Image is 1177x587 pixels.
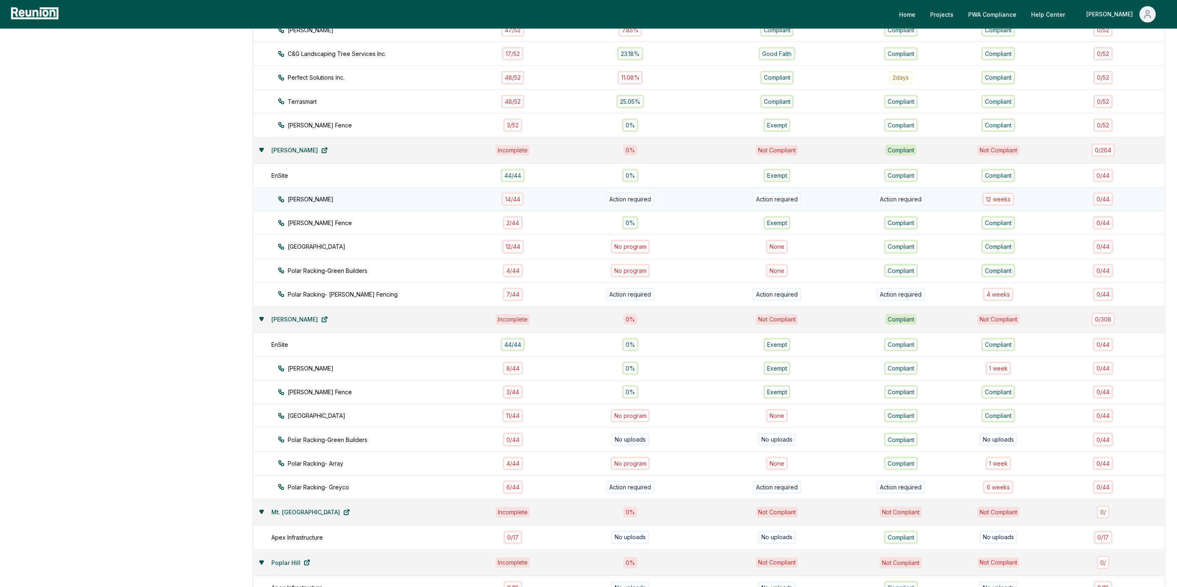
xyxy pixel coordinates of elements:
[1093,385,1113,399] div: 0 / 44
[983,288,1014,301] div: 4 week s
[503,457,523,470] div: 4 / 44
[766,409,788,422] div: None
[617,47,643,60] div: 23.18%
[1093,192,1113,206] div: 0 / 44
[981,23,1015,37] div: Compliant
[1093,240,1113,253] div: 0 / 44
[278,219,487,227] div: [PERSON_NAME] Fence
[756,557,798,568] div: Not Compliant
[893,6,1169,22] nav: Main
[278,73,487,82] div: Perfect Solutions Inc.
[884,433,918,446] div: Compliant
[1093,433,1113,446] div: 0 / 44
[876,192,925,206] div: Action required
[622,169,639,182] div: 0%
[977,314,1020,325] div: Not Compliant
[766,457,788,470] div: None
[1093,480,1113,494] div: 0 / 44
[271,340,480,349] div: EnSite
[1093,71,1113,84] div: 0 / 52
[977,557,1020,568] div: Not Compliant
[278,49,487,58] div: C&G Landscaping Tree Services Inc.
[885,145,917,156] div: Compliant
[278,121,487,129] div: [PERSON_NAME] Fence
[981,264,1015,277] div: Compliant
[501,95,524,108] div: 48 / 52
[503,385,523,399] div: 3 / 44
[278,388,487,396] div: [PERSON_NAME] Fence
[879,507,922,518] div: Not Compliant
[752,192,801,206] div: Action required
[1096,505,1110,519] div: 0 /
[924,6,960,22] a: Projects
[884,385,918,399] div: Compliant
[1080,6,1162,22] button: [PERSON_NAME]
[501,71,524,84] div: 48 / 52
[884,240,918,253] div: Compliant
[1093,409,1113,422] div: 0 / 44
[759,47,795,60] div: Good Faith
[760,71,794,84] div: Compliant
[611,457,650,470] div: No program
[278,411,487,420] div: [GEOGRAPHIC_DATA]
[879,557,922,568] div: Not Compliant
[503,531,522,544] div: 0 / 17
[502,240,524,253] div: 12 / 44
[885,314,917,325] div: Compliant
[985,362,1011,375] div: 1 week
[265,554,317,571] a: Poplar Hill
[884,47,918,60] div: Compliant
[495,557,530,568] div: Incomplete
[502,47,524,60] div: 17 / 52
[495,314,530,325] div: Incomplete
[982,192,1014,206] div: 12 week s
[622,216,639,230] div: 0%
[760,95,794,108] div: Compliant
[983,480,1014,494] div: 6 week s
[763,362,791,375] div: Exempt
[271,171,480,180] div: EnSite
[1093,95,1113,108] div: 0 / 52
[623,557,638,568] div: 0 %
[1093,362,1113,375] div: 0 / 44
[611,433,649,446] div: No uploads
[876,480,925,494] div: Action required
[618,71,643,84] div: 11.08%
[278,266,487,275] div: Polar Racking-Green Builders
[611,240,650,253] div: No program
[758,531,796,544] div: No uploads
[889,71,913,84] div: 2 day s
[884,169,918,182] div: Compliant
[271,533,480,542] div: Apex Infrastructure
[1093,169,1113,182] div: 0 / 44
[1093,118,1113,132] div: 0 / 52
[763,169,791,182] div: Exempt
[758,433,796,446] div: No uploads
[1093,47,1113,60] div: 0 / 52
[760,23,794,37] div: Compliant
[501,338,525,351] div: 44 / 44
[501,23,524,37] div: 47 / 52
[265,142,334,158] a: [PERSON_NAME]
[611,409,650,422] div: No program
[979,433,1018,446] div: No uploads
[884,118,918,132] div: Compliant
[623,314,638,325] div: 0 %
[501,192,524,206] div: 14 / 44
[503,264,523,277] div: 4 / 44
[884,531,918,544] div: Compliant
[884,23,918,37] div: Compliant
[278,435,487,444] div: Polar Racking-Green Builders
[884,264,918,277] div: Compliant
[622,338,639,351] div: 0%
[752,480,801,494] div: Action required
[1093,288,1113,301] div: 0 / 44
[893,6,922,22] a: Home
[962,6,1023,22] a: PWA Compliance
[1094,531,1112,544] div: 0 / 17
[278,483,487,491] div: Polar Racking- Greyco
[884,457,918,470] div: Compliant
[981,71,1015,84] div: Compliant
[278,242,487,251] div: [GEOGRAPHIC_DATA]
[884,409,918,422] div: Compliant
